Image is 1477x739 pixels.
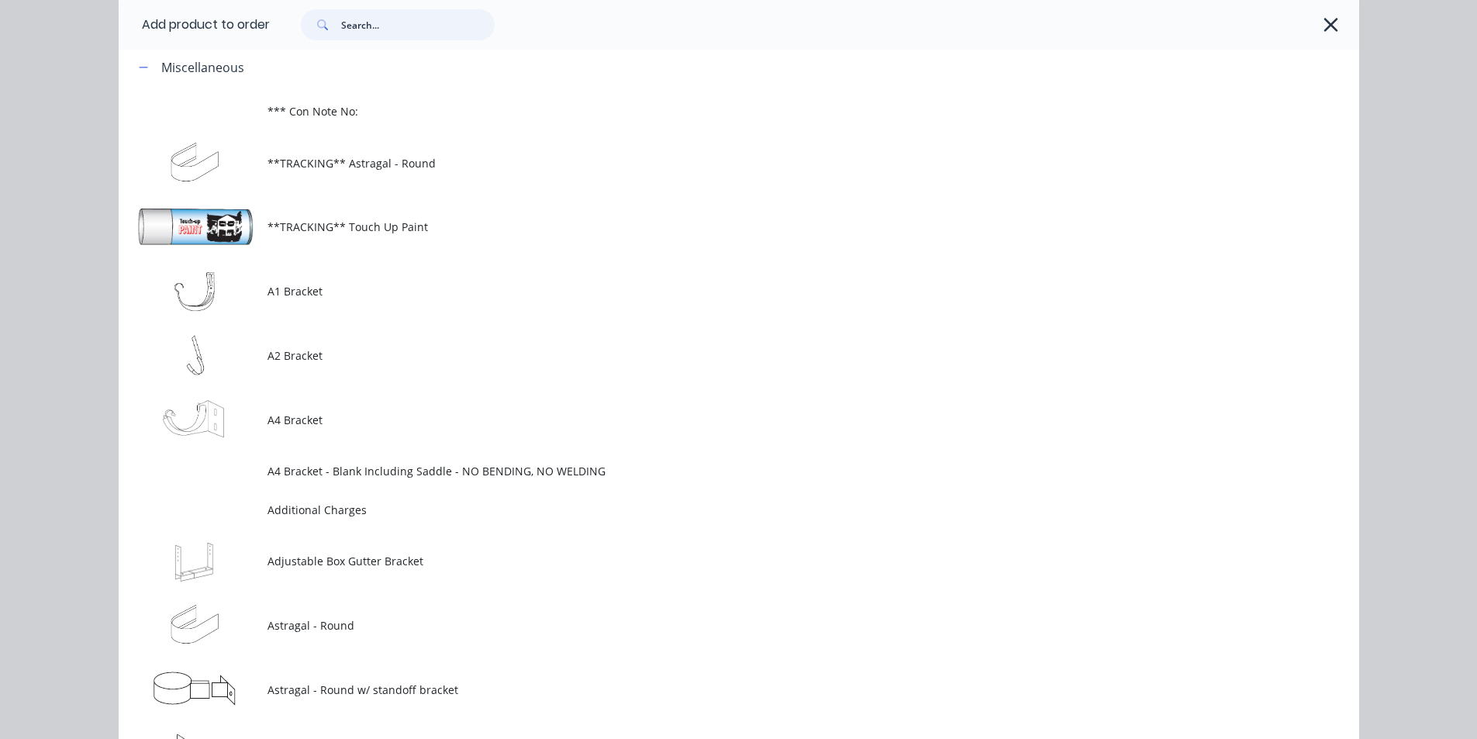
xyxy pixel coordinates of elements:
span: Astragal - Round [267,617,1141,634]
span: Adjustable Box Gutter Bracket [267,553,1141,569]
span: Additional Charges [267,502,1141,518]
span: A4 Bracket [267,412,1141,428]
span: **TRACKING** Astragal - Round [267,155,1141,171]
span: **TRACKING** Touch Up Paint [267,219,1141,235]
span: *** Con Note No: [267,103,1141,119]
span: A1 Bracket [267,283,1141,299]
span: A2 Bracket [267,347,1141,364]
div: Miscellaneous [161,58,244,77]
span: A4 Bracket - Blank Including Saddle - NO BENDING, NO WELDING [267,463,1141,479]
span: Astragal - Round w/ standoff bracket [267,682,1141,698]
input: Search... [341,9,495,40]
